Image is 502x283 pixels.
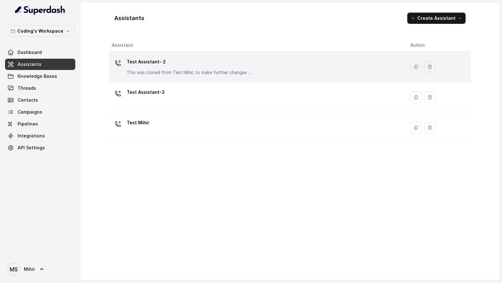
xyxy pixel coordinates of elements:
[18,97,38,103] span: Contacts
[18,133,45,139] span: Integrations
[18,145,45,151] span: API Settings
[5,118,75,130] a: Pipelines
[18,49,42,56] span: Dashboard
[18,85,36,91] span: Threads
[24,266,35,272] span: Mihir
[5,71,75,82] a: Knowledge Bases
[5,83,75,94] a: Threads
[18,121,38,127] span: Pipelines
[5,130,75,141] a: Integrations
[405,39,471,52] th: Action
[10,266,18,273] text: MS
[5,47,75,58] a: Dashboard
[407,13,466,24] button: Create Assistant
[18,73,57,79] span: Knowledge Bases
[127,87,165,97] p: Test Assistant-3
[15,5,66,15] img: light.svg
[5,59,75,70] a: Assistants
[114,13,144,23] h1: Assistants
[5,142,75,153] a: API Settings
[5,25,75,37] button: Coding's Workspace
[127,69,252,76] p: This was cloned from Test Mihir, to make further changes as discussed with the Superdash team.
[17,27,63,35] p: Coding's Workspace
[18,109,42,115] span: Campaigns
[5,260,75,278] a: Mihir
[127,118,149,128] p: Test Mihir
[109,39,405,52] th: Assistant
[5,106,75,118] a: Campaigns
[127,57,252,67] p: Test Assistant- 2
[18,61,41,67] span: Assistants
[5,94,75,106] a: Contacts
